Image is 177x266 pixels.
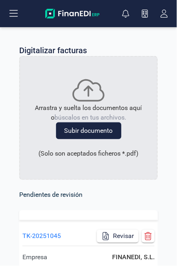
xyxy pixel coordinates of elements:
[38,149,139,158] p: ( Solo son aceptados ficheros * .pdf )
[22,253,47,262] div: Empresa
[112,253,155,262] div: FINANEDI, S.L.
[19,56,158,180] div: Arrastra y suelta los documentos aquíobúscalos en tus archivos.Subir documento(Solo son aceptados...
[97,230,139,243] button: Revisar
[22,232,61,241] div: TK-20251045
[54,114,126,121] span: búscalos en tus archivos.
[45,9,100,18] img: Logo Finanedi
[56,122,121,139] button: Subir documento
[35,103,142,122] p: Arrastra y suelta los documentos aquí o
[19,190,158,201] h6: Pendientes de revisión
[19,45,87,56] p: Digitalizar facturas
